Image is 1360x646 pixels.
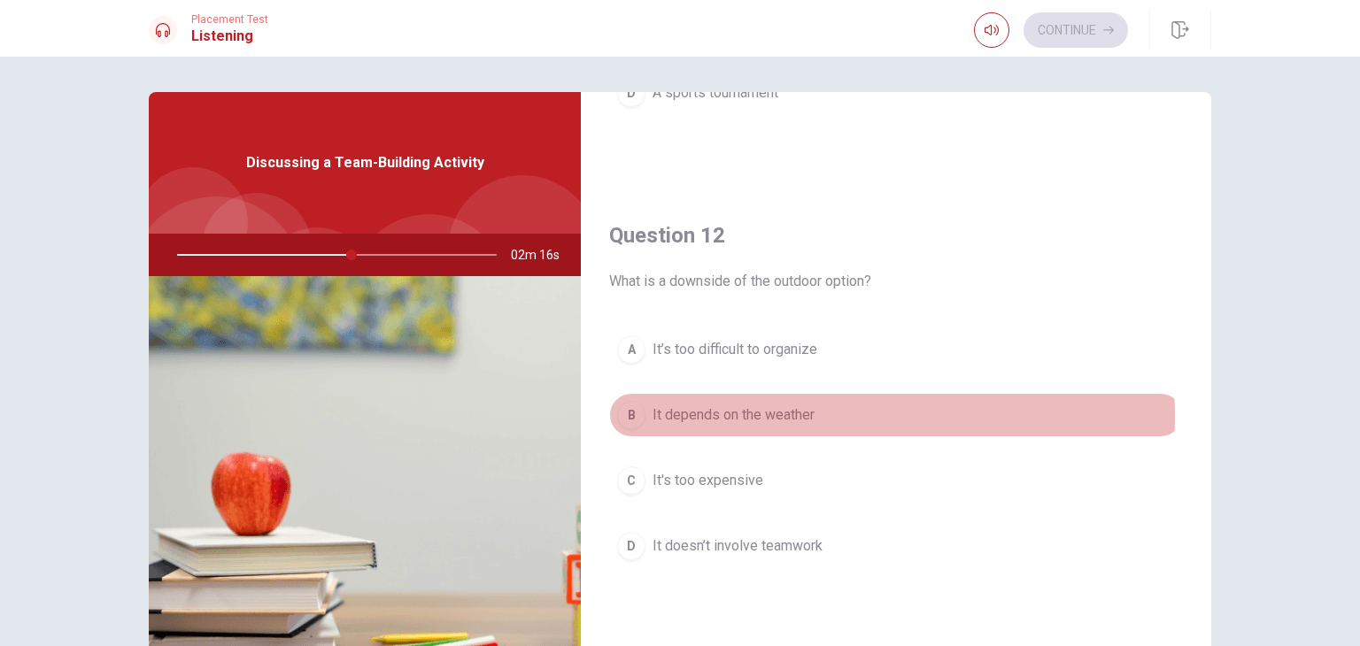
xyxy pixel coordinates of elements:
[617,335,645,364] div: A
[609,221,1183,250] h4: Question 12
[511,234,574,276] span: 02m 16s
[246,152,484,173] span: Discussing a Team-Building Activity
[653,535,823,557] span: It doesn’t involve teamwork
[609,327,1183,372] button: AIt’s too difficult to organize
[617,401,645,429] div: B
[653,404,815,426] span: It depends on the weather
[617,466,645,495] div: C
[609,71,1183,115] button: DA sports tournament
[609,458,1183,503] button: CIt's too expensive
[617,79,645,107] div: D
[191,26,268,47] h1: Listening
[609,393,1183,437] button: BIt depends on the weather
[191,13,268,26] span: Placement Test
[609,271,1183,292] span: What is a downside of the outdoor option?
[609,524,1183,568] button: DIt doesn’t involve teamwork
[653,82,778,104] span: A sports tournament
[617,532,645,560] div: D
[653,339,817,360] span: It’s too difficult to organize
[653,470,763,491] span: It's too expensive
